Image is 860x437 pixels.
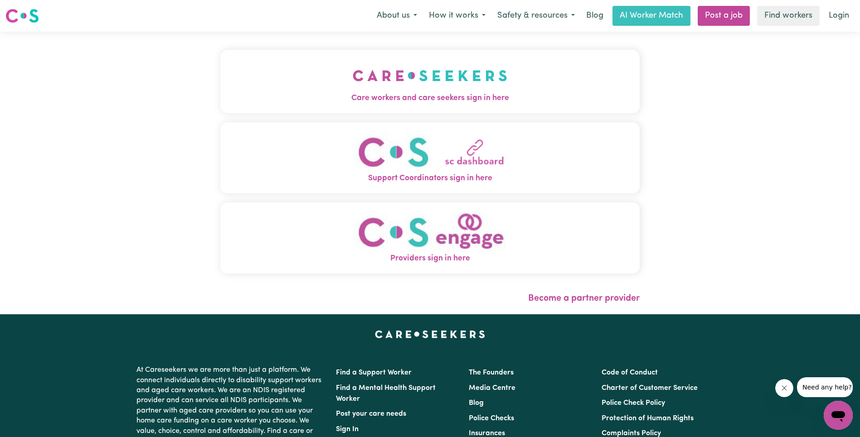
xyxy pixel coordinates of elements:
a: Police Check Policy [602,399,665,407]
a: Find workers [757,6,820,26]
a: Insurances [469,430,505,437]
button: How it works [423,6,491,25]
iframe: Message from company [797,377,853,397]
a: Charter of Customer Service [602,384,698,392]
button: Providers sign in here [220,202,640,274]
a: Post your care needs [336,410,406,418]
button: Care workers and care seekers sign in here [220,50,640,113]
span: Care workers and care seekers sign in here [220,92,640,104]
a: Code of Conduct [602,369,658,376]
a: Media Centre [469,384,515,392]
iframe: Button to launch messaging window [824,401,853,430]
a: Blog [469,399,484,407]
a: Protection of Human Rights [602,415,694,422]
span: Support Coordinators sign in here [220,173,640,184]
span: Providers sign in here [220,253,640,264]
a: Careseekers home page [375,331,485,338]
a: Sign In [336,426,359,433]
button: Safety & resources [491,6,581,25]
iframe: Close message [775,379,793,397]
a: Become a partner provider [528,294,640,303]
a: Careseekers logo [5,5,39,26]
img: Careseekers logo [5,8,39,24]
a: Blog [581,6,609,26]
a: Post a job [698,6,750,26]
button: About us [371,6,423,25]
a: The Founders [469,369,514,376]
button: Support Coordinators sign in here [220,122,640,193]
a: Complaints Policy [602,430,661,437]
a: Find a Support Worker [336,369,412,376]
a: Find a Mental Health Support Worker [336,384,436,403]
a: Login [823,6,855,26]
a: AI Worker Match [612,6,690,26]
a: Police Checks [469,415,514,422]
